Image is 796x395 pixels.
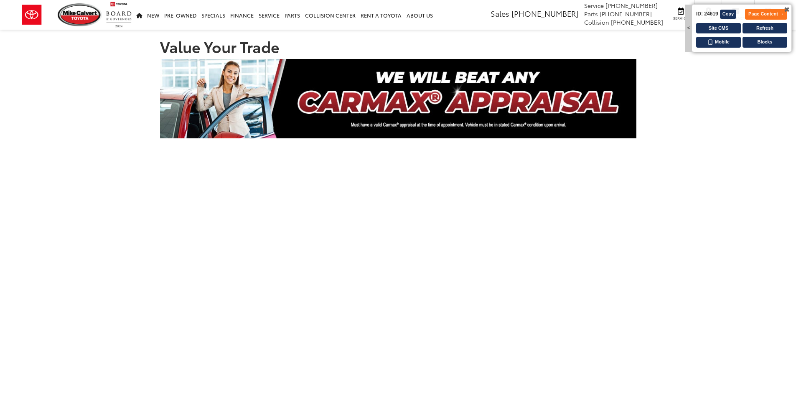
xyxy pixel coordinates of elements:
span: Collision [584,18,609,26]
img: Mike Calvert Toyota [58,3,102,26]
h1: Value Your Trade [160,38,636,55]
span: [PHONE_NUMBER] [605,1,658,10]
span: ✖ [784,7,789,13]
span: [PHONE_NUMBER] [611,18,663,26]
button: Site CMS [696,23,741,34]
img: CARMAX [160,59,636,138]
span: Service [671,15,690,21]
button: Refresh [743,23,787,34]
button: Copy [720,10,737,19]
button: Page Content → [745,9,787,20]
button: Mobile [696,37,741,48]
div: < [685,5,692,52]
span: Parts [584,10,598,18]
button: Blocks [743,37,787,48]
span: Sales [491,8,509,19]
span: [PHONE_NUMBER] [600,10,652,18]
span: Service [584,1,604,10]
span: [PHONE_NUMBER] [511,8,578,19]
span: ID: 24619 [696,10,718,18]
